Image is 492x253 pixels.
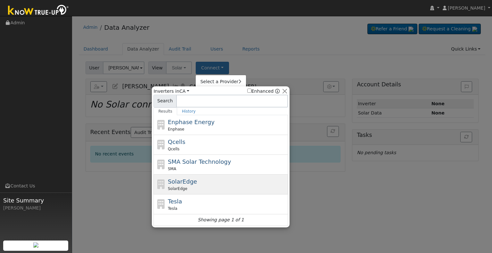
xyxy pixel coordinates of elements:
span: Enphase [168,126,184,132]
span: Search [153,95,176,107]
a: Select a Provider [196,77,246,86]
span: SMA [168,166,176,172]
div: [PERSON_NAME] [3,205,69,211]
span: SMA Solar Technology [168,158,231,165]
span: Qcells [168,138,185,145]
span: Enphase Energy [168,119,215,125]
i: Showing page 1 of 1 [198,217,244,223]
span: Tesla [168,198,182,205]
a: CA [179,89,189,94]
label: Enhanced [247,88,274,95]
span: SolarEdge [168,178,197,185]
span: Show enhanced providers [247,88,280,95]
a: History [177,107,201,115]
span: Tesla [168,206,177,211]
img: retrieve [33,242,38,248]
a: Results [153,107,177,115]
span: [PERSON_NAME] [448,5,485,11]
a: Enhanced Providers [275,89,280,94]
img: Know True-Up [5,4,72,18]
span: Inverters in [153,88,189,95]
span: Site Summary [3,196,69,205]
span: Qcells [168,146,179,152]
span: SolarEdge [168,186,187,192]
input: Enhanced [247,89,251,93]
